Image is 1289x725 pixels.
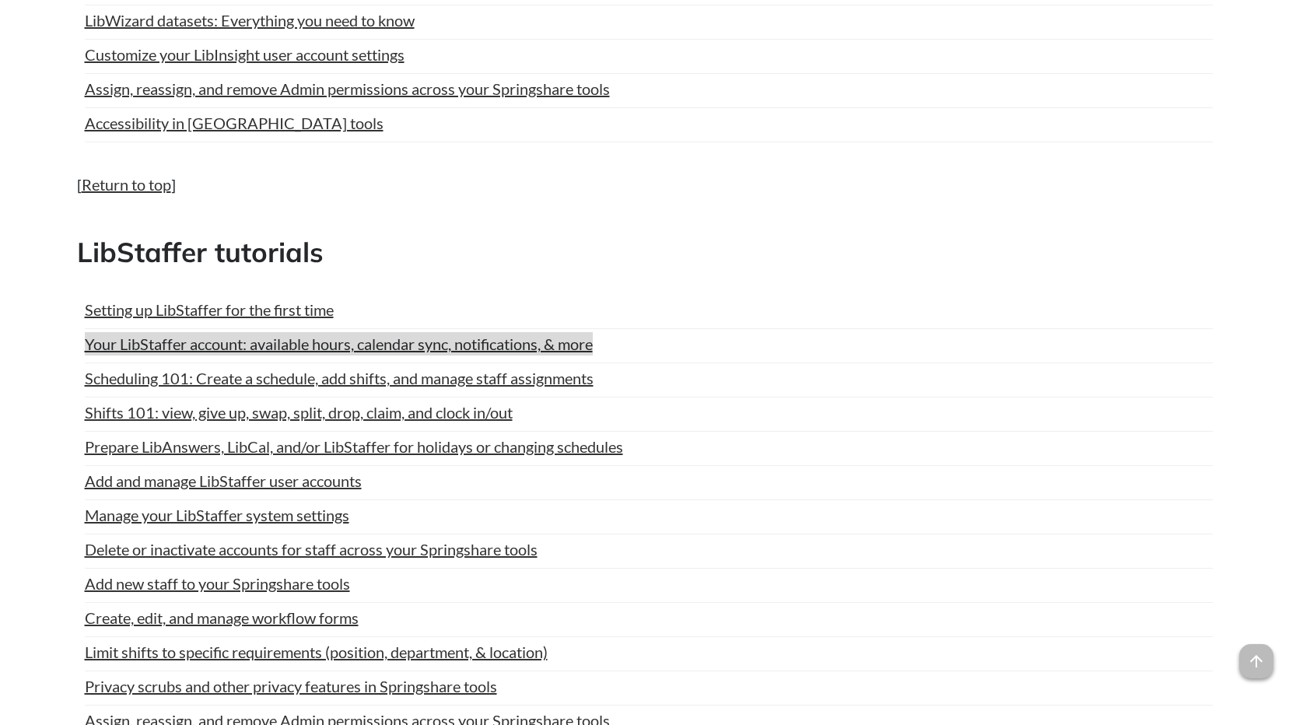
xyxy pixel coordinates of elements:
span: arrow_upward [1239,644,1273,678]
a: Limit shifts to specific requirements (position, department, & location) [85,640,548,664]
a: Prepare LibAnswers, LibCal, and/or LibStaffer for holidays or changing schedules [85,435,623,458]
a: Assign, reassign, and remove Admin permissions across your Springshare tools [85,77,610,100]
a: Delete or inactivate accounts for staff across your Springshare tools [85,538,538,561]
a: Return to top [82,175,171,194]
a: Create, edit, and manage workflow forms [85,606,359,629]
a: Shifts 101: view, give up, swap, split, drop, claim, and clock in/out [85,401,513,424]
a: Accessibility in [GEOGRAPHIC_DATA] tools [85,111,384,135]
a: Privacy scrubs and other privacy features in Springshare tools [85,674,497,698]
a: Customize your LibInsight user account settings [85,43,405,66]
a: Add and manage LibStaffer user accounts [85,469,362,492]
a: Your LibStaffer account: available hours, calendar sync, notifications, & more [85,332,593,355]
h2: LibStaffer tutorials [77,233,1213,271]
a: Setting up LibStaffer for the first time [85,298,334,321]
a: arrow_upward [1239,646,1273,664]
a: Add new staff to your Springshare tools [85,572,350,595]
p: [ ] [77,173,1213,195]
a: LibWizard datasets: Everything you need to know [85,9,415,32]
a: Manage your LibStaffer system settings [85,503,349,527]
a: Scheduling 101: Create a schedule, add shifts, and manage staff assignments [85,366,594,390]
